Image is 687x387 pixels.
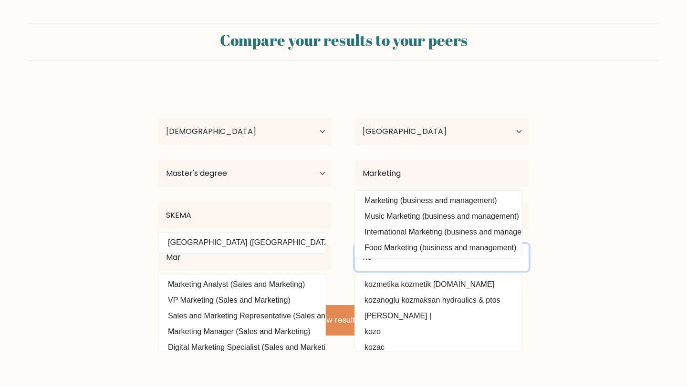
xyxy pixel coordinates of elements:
[357,240,520,255] option: Food Marketing (business and management)
[357,324,520,339] option: kozo
[161,235,323,250] option: [GEOGRAPHIC_DATA] ([GEOGRAPHIC_DATA])
[355,244,529,271] input: Most recent employer
[158,244,332,271] input: Most relevant professional experience
[357,293,520,308] option: kozanoglu kozmaksan hydraulics & ptos
[357,340,520,355] option: kozac
[158,202,332,229] input: Most relevant educational institution
[161,340,323,355] option: Digital Marketing Specialist (Sales and Marketing)
[161,277,323,292] option: Marketing Analyst (Sales and Marketing)
[355,160,529,187] input: What did you study?
[34,31,653,49] h2: Compare your results to your peers
[281,305,406,336] button: View results
[357,193,520,208] option: Marketing (business and management)
[357,224,520,240] option: International Marketing (business and management)
[161,293,323,308] option: VP Marketing (Sales and Marketing)
[357,209,520,224] option: Music Marketing (business and management)
[357,277,520,292] option: kozmetika kozmetik [DOMAIN_NAME]
[357,308,520,324] option: [PERSON_NAME] |
[161,324,323,339] option: Marketing Manager (Sales and Marketing)
[161,308,323,324] option: Sales and Marketing Representative (Sales and Marketing)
